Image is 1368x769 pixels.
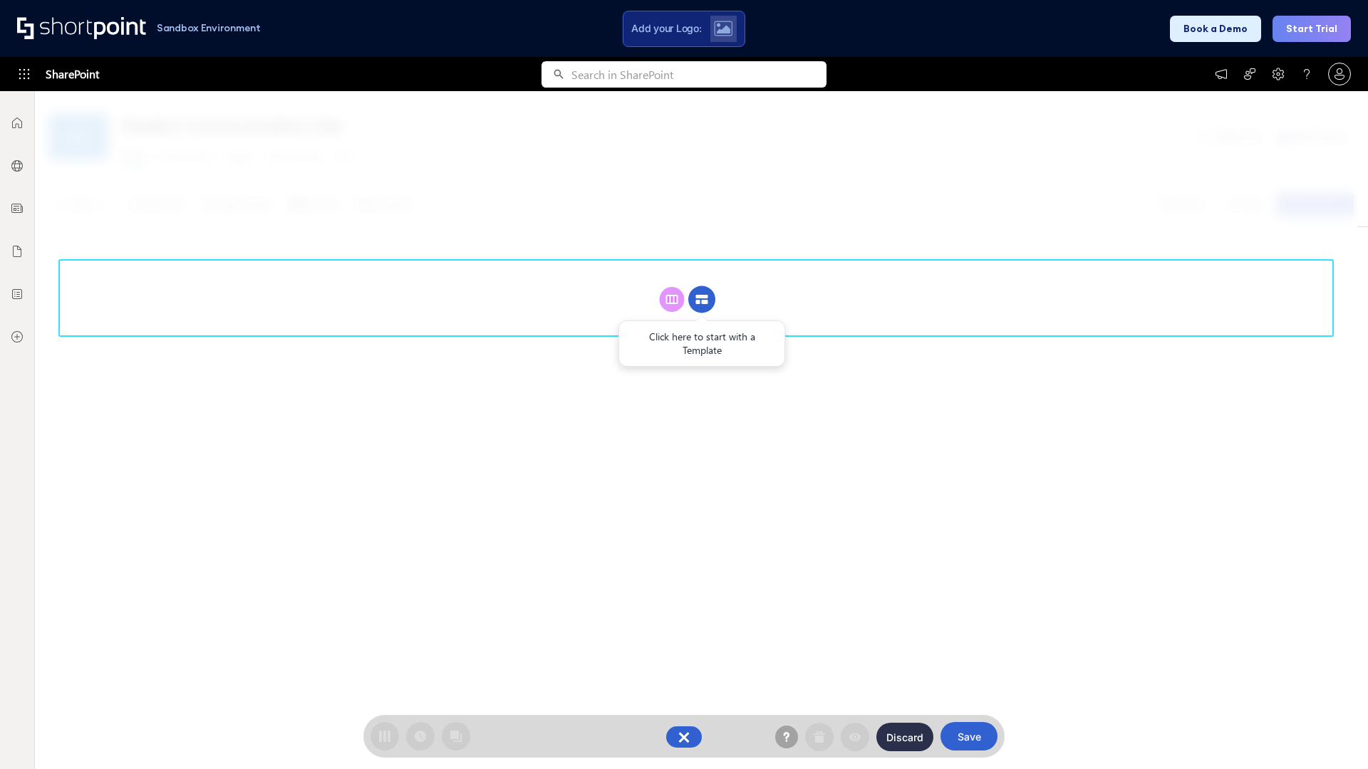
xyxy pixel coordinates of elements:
[1297,701,1368,769] iframe: Chat Widget
[1170,16,1261,42] button: Book a Demo
[46,57,99,91] span: SharePoint
[157,24,261,32] h1: Sandbox Environment
[940,722,997,750] button: Save
[1273,16,1351,42] button: Start Trial
[631,22,701,35] span: Add your Logo:
[714,21,732,36] img: Upload logo
[571,61,826,88] input: Search in SharePoint
[876,723,933,751] button: Discard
